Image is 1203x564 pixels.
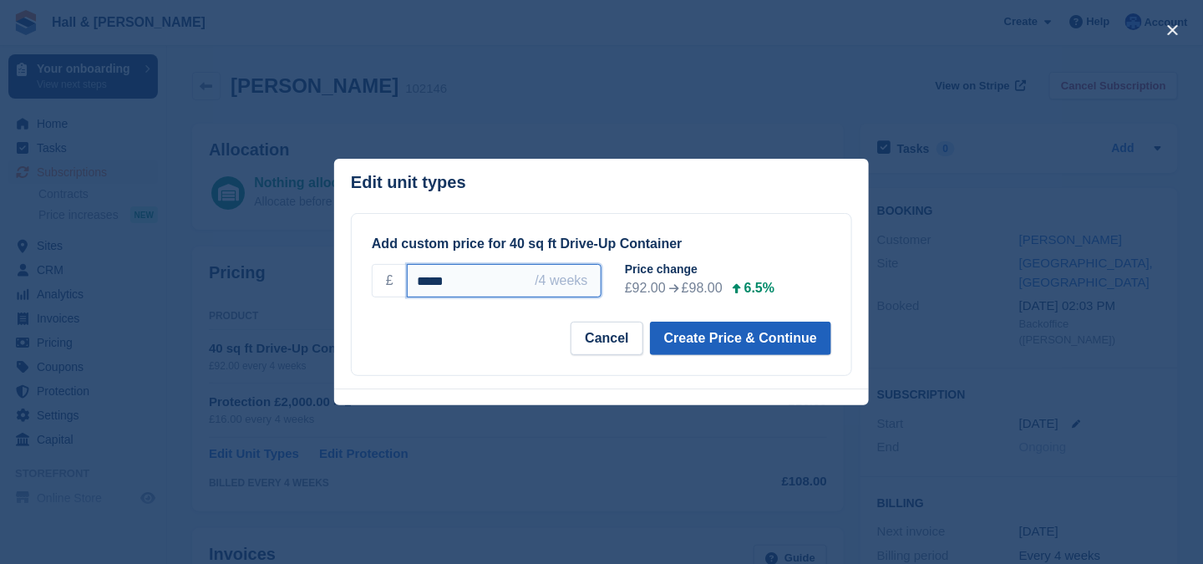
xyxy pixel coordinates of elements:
button: Cancel [571,322,642,355]
button: Create Price & Continue [650,322,831,355]
div: 6.5% [744,278,774,298]
p: Edit unit types [351,173,466,192]
button: close [1160,17,1186,43]
div: Add custom price for 40 sq ft Drive-Up Container [372,234,831,254]
div: Price change [625,261,845,278]
div: £92.00 [625,278,666,298]
div: £98.00 [682,278,723,298]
